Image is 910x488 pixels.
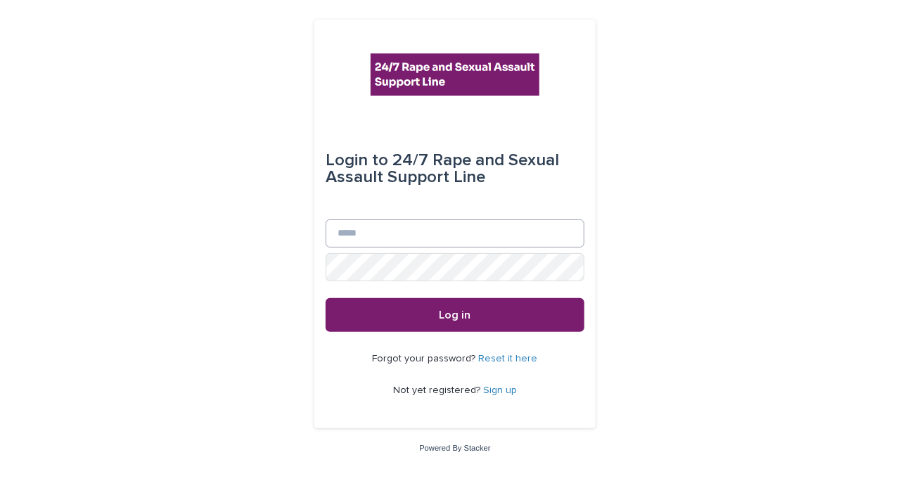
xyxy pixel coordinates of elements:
img: rhQMoQhaT3yELyF149Cw [371,53,539,96]
span: Forgot your password? [373,354,479,364]
a: Powered By Stacker [419,444,490,452]
a: Reset it here [479,354,538,364]
button: Log in [326,298,584,332]
a: Sign up [483,385,517,395]
span: Log in [440,309,471,321]
div: 24/7 Rape and Sexual Assault Support Line [326,141,584,197]
span: Login to [326,152,388,169]
span: Not yet registered? [393,385,483,395]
